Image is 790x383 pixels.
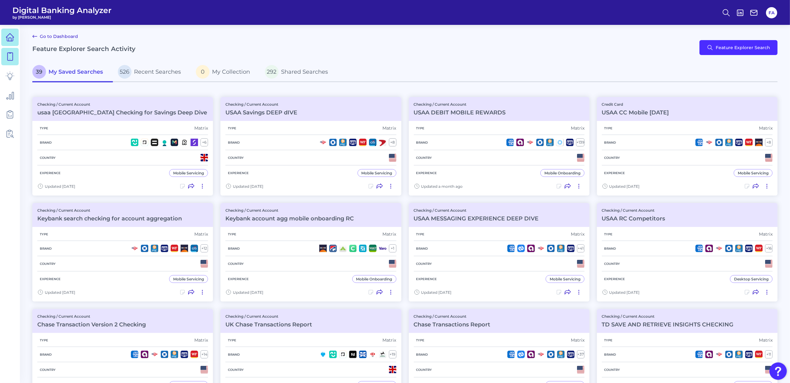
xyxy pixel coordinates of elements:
[32,62,113,82] a: 39My Saved Searches
[225,262,246,266] h5: Country
[45,184,75,189] span: Updated [DATE]
[414,232,427,236] h5: Type
[113,62,191,82] a: 526Recent Searches
[602,156,623,160] h5: Country
[134,68,181,75] span: Recent Searches
[37,247,54,251] h5: Brand
[260,62,338,82] a: 292Shared Searches
[414,215,539,222] h3: USAA MESSAGING EXPERIENCE DEEP DIVE
[571,231,584,237] div: Matrix
[225,314,312,319] p: Checking / Current Account
[37,126,51,130] h5: Type
[389,138,396,146] div: + 8
[225,156,246,160] h5: Country
[602,102,669,107] p: Credit Card
[414,171,440,175] h5: Experience
[769,362,787,380] button: Open Resource Center
[414,353,431,357] h5: Brand
[201,350,208,358] div: + 14
[414,208,539,213] p: Checking / Current Account
[37,321,146,328] h3: Chase Transaction Version 2 Checking
[414,262,435,266] h5: Country
[37,171,63,175] h5: Experience
[173,277,204,281] div: Mobile Servicing
[12,15,112,20] span: by [PERSON_NAME]
[602,141,619,145] h5: Brand
[32,65,46,79] span: 39
[362,171,392,175] div: Mobile Servicing
[12,6,112,15] span: Digital Banking Analyzer
[544,171,580,175] div: Mobile Onboarding
[220,97,401,196] a: Checking / Current AccountUSAA Savings DEEP dIVETypeMatrixBrand+8CountryExperienceMobile Servicin...
[602,171,628,175] h5: Experience
[37,109,207,116] h3: usaa [GEOGRAPHIC_DATA] Checking for Savings Deep Dive
[201,244,208,252] div: + 12
[576,138,584,146] div: + 139
[421,184,463,189] span: Updated a month ago
[32,33,78,40] a: Go to Dashboard
[225,126,239,130] h5: Type
[602,277,628,281] h5: Experience
[225,321,312,328] h3: UK Chase Transactions Report
[383,125,396,131] div: Matrix
[37,277,63,281] h5: Experience
[602,314,734,319] p: Checking / Current Account
[571,337,584,343] div: Matrix
[194,231,208,237] div: Matrix
[759,231,773,237] div: Matrix
[37,232,51,236] h5: Type
[577,244,584,252] div: + 41
[225,141,242,145] h5: Brand
[37,368,58,372] h5: Country
[45,290,75,295] span: Updated [DATE]
[602,247,619,251] h5: Brand
[738,171,769,175] div: Mobile Servicing
[414,368,435,372] h5: Country
[602,368,623,372] h5: Country
[37,353,54,357] h5: Brand
[225,171,251,175] h5: Experience
[118,65,132,79] span: 526
[37,141,54,145] h5: Brand
[225,232,239,236] h5: Type
[414,102,506,107] p: Checking / Current Account
[597,203,778,302] a: Checking / Current AccountUSAA RC CompetitorsTypeMatrixBrand+16CountryExperienceDesktop Servicing...
[716,45,770,50] span: Feature Explorer Search
[225,338,239,342] h5: Type
[196,65,210,79] span: 0
[383,231,396,237] div: Matrix
[37,314,146,319] p: Checking / Current Account
[37,215,182,222] h3: Keybank search checking for account aggregation
[225,247,242,251] h5: Brand
[225,109,297,116] h3: USAA Savings DEEP dIVE
[414,338,427,342] h5: Type
[700,40,778,55] button: Feature Explorer Search
[194,337,208,343] div: Matrix
[233,290,263,295] span: Updated [DATE]
[225,208,354,213] p: Checking / Current Account
[194,125,208,131] div: Matrix
[414,321,491,328] h3: Chase Transactions Report
[597,97,778,196] a: Credit CardUSAA CC Mobile [DATE]TypeMatrixBrand+8CountryExperienceMobile ServicingUpdated [DATE]
[609,184,640,189] span: Updated [DATE]
[602,232,615,236] h5: Type
[389,244,396,252] div: + 1
[765,350,773,358] div: + 11
[602,109,669,116] h3: USAA CC Mobile [DATE]
[409,203,589,302] a: Checking / Current AccountUSAA MESSAGING EXPERIENCE DEEP DIVETypeMatrixBrand+41CountryExperienceM...
[225,102,297,107] p: Checking / Current Account
[220,203,401,302] a: Checking / Current AccountKeybank account agg mobile onboarding RCTypeMatrixBrand+1CountryExperie...
[602,215,665,222] h3: USAA RC Competitors
[173,171,204,175] div: Mobile Servicing
[37,156,58,160] h5: Country
[602,262,623,266] h5: Country
[233,184,263,189] span: Updated [DATE]
[32,203,213,302] a: Checking / Current AccountKeybank search checking for account aggregationTypeMatrixBrand+12Countr...
[191,62,260,82] a: 0My Collection
[414,314,491,319] p: Checking / Current Account
[281,68,328,75] span: Shared Searches
[414,277,440,281] h5: Experience
[765,244,773,252] div: + 16
[212,68,250,75] span: My Collection
[414,126,427,130] h5: Type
